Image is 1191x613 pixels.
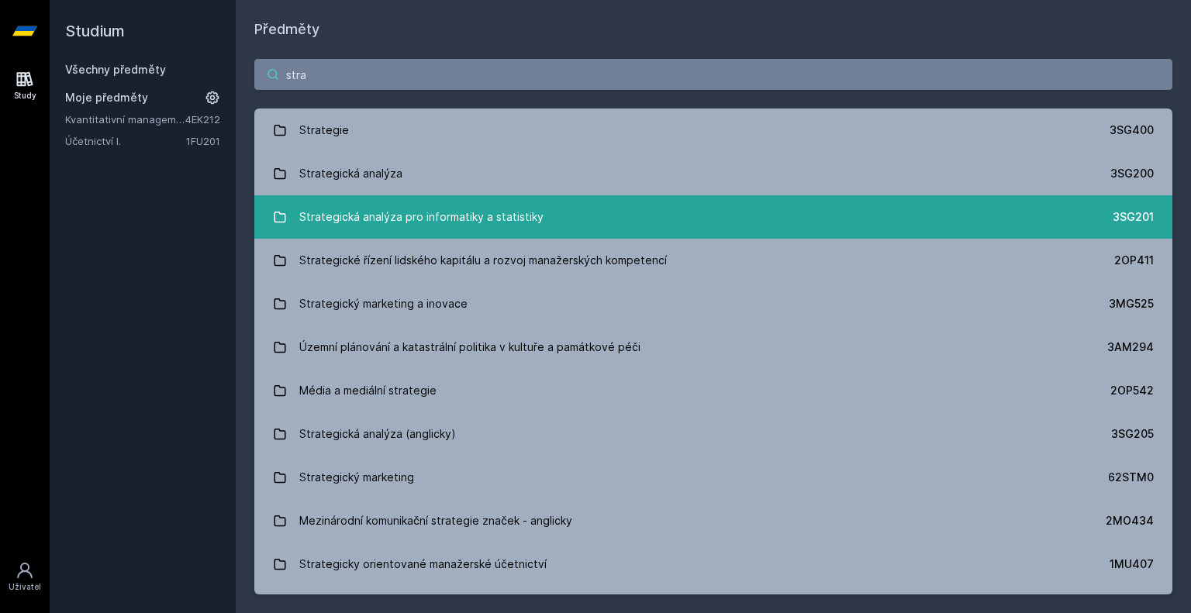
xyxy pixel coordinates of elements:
div: 3AM294 [1107,339,1154,355]
div: Strategický marketing a inovace [299,288,468,319]
div: 3SG201 [1113,209,1154,225]
a: Účetnictví I. [65,133,186,149]
a: Strategické řízení lidského kapitálu a rozvoj manažerských kompetencí 2OP411 [254,239,1172,282]
div: Média a mediální strategie [299,375,437,406]
div: Strategická analýza (anglicky) [299,418,456,449]
div: Study [14,90,36,102]
div: Uživatel [9,581,41,593]
span: Moje předměty [65,90,148,105]
div: Strategie [299,115,349,146]
a: Strategický marketing a inovace 3MG525 [254,282,1172,325]
a: Strategie 3SG400 [254,108,1172,152]
a: Strategicky orientované manažerské účetnictví 1MU407 [254,542,1172,586]
a: Uživatel [3,553,47,601]
div: 3SG205 [1111,426,1154,442]
h1: Předměty [254,19,1172,40]
div: 2OP542 [1110,383,1154,398]
a: Strategická analýza pro informatiky a statistiky 3SG201 [254,195,1172,239]
div: 2OP411 [1114,253,1154,268]
a: Strategická analýza (anglicky) 3SG205 [254,412,1172,456]
a: Kvantitativní management [65,112,185,127]
a: Územní plánování a katastrální politika v kultuře a památkové péči 3AM294 [254,325,1172,369]
a: 1FU201 [186,135,220,147]
div: 2MO434 [1106,513,1154,529]
div: Strategická analýza [299,158,402,189]
div: Územní plánování a katastrální politika v kultuře a památkové péči [299,332,640,363]
div: Mezinárodní komunikační strategie značek - anglicky [299,505,572,536]
a: Strategický marketing 62STM0 [254,456,1172,499]
div: Strategické řízení lidského kapitálu a rozvoj manažerských kompetencí [299,245,667,276]
div: 3SG200 [1110,166,1154,181]
a: Média a mediální strategie 2OP542 [254,369,1172,412]
a: Všechny předměty [65,63,166,76]
input: Název nebo ident předmětu… [254,59,1172,90]
div: 62STM0 [1108,470,1154,485]
div: Strategicky orientované manažerské účetnictví [299,549,547,580]
a: Mezinárodní komunikační strategie značek - anglicky 2MO434 [254,499,1172,542]
div: 3MG525 [1109,296,1154,312]
a: 4EK212 [185,113,220,126]
div: Strategický marketing [299,462,414,493]
a: Strategická analýza 3SG200 [254,152,1172,195]
div: 1MU407 [1110,556,1154,572]
div: 3SG400 [1110,122,1154,138]
a: Study [3,62,47,109]
div: Strategická analýza pro informatiky a statistiky [299,201,544,232]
